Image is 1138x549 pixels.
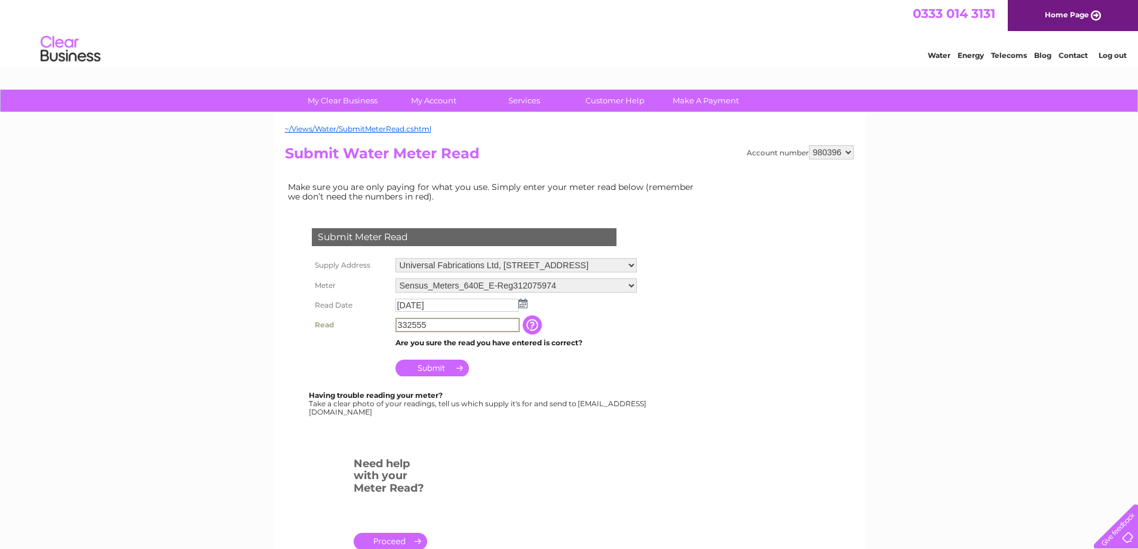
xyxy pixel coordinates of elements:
[309,275,392,296] th: Meter
[928,51,950,60] a: Water
[384,90,483,112] a: My Account
[40,31,101,68] img: logo.png
[392,335,640,351] td: Are you sure the read you have entered is correct?
[354,455,427,501] h3: Need help with your Meter Read?
[285,145,854,168] h2: Submit Water Meter Read
[523,315,544,335] input: Information
[566,90,664,112] a: Customer Help
[991,51,1027,60] a: Telecoms
[309,255,392,275] th: Supply Address
[657,90,755,112] a: Make A Payment
[309,391,443,400] b: Having trouble reading your meter?
[913,6,995,21] a: 0333 014 3131
[285,179,703,204] td: Make sure you are only paying for what you use. Simply enter your meter read below (remember we d...
[958,51,984,60] a: Energy
[1034,51,1051,60] a: Blog
[1059,51,1088,60] a: Contact
[312,228,616,246] div: Submit Meter Read
[309,315,392,335] th: Read
[309,391,648,416] div: Take a clear photo of your readings, tell us which supply it's for and send to [EMAIL_ADDRESS][DO...
[395,360,469,376] input: Submit
[475,90,573,112] a: Services
[309,296,392,315] th: Read Date
[285,124,431,133] a: ~/Views/Water/SubmitMeterRead.cshtml
[287,7,852,58] div: Clear Business is a trading name of Verastar Limited (registered in [GEOGRAPHIC_DATA] No. 3667643...
[1099,51,1127,60] a: Log out
[519,299,527,308] img: ...
[293,90,392,112] a: My Clear Business
[747,145,854,160] div: Account number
